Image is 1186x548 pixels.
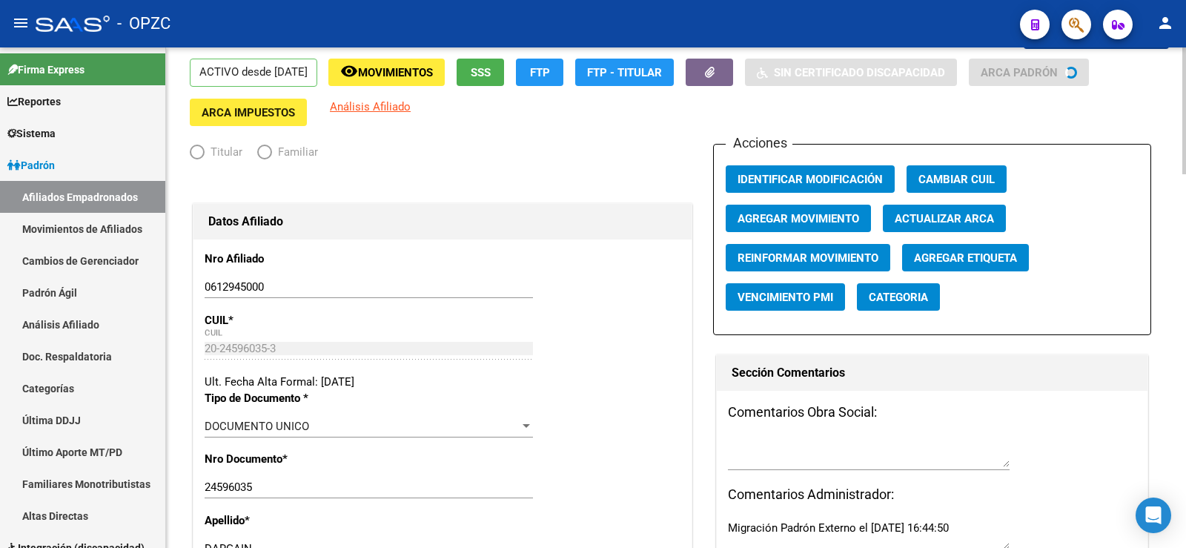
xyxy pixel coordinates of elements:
[774,66,945,79] span: Sin Certificado Discapacidad
[969,59,1089,86] button: ARCA Padrón
[530,66,550,79] span: FTP
[914,251,1017,265] span: Agregar Etiqueta
[726,283,845,311] button: Vencimiento PMI
[738,173,883,186] span: Identificar Modificación
[907,165,1007,193] button: Cambiar CUIL
[516,59,563,86] button: FTP
[738,291,833,304] span: Vencimiento PMI
[340,62,358,80] mat-icon: remove_red_eye
[205,390,348,406] p: Tipo de Documento *
[205,420,309,433] span: DOCUMENTO UNICO
[857,283,940,311] button: Categoria
[587,66,662,79] span: FTP - Titular
[869,291,928,304] span: Categoria
[738,212,859,225] span: Agregar Movimiento
[358,66,433,79] span: Movimientos
[883,205,1006,232] button: Actualizar ARCA
[918,173,995,186] span: Cambiar CUIL
[205,312,348,329] p: CUIL
[7,125,56,142] span: Sistema
[738,251,878,265] span: Reinformar Movimiento
[7,62,85,78] span: Firma Express
[12,14,30,32] mat-icon: menu
[190,148,333,162] mat-radio-group: Elija una opción
[575,59,674,86] button: FTP - Titular
[732,361,1132,385] h1: Sección Comentarios
[202,106,295,119] span: ARCA Impuestos
[190,59,317,87] p: ACTIVO desde [DATE]
[205,144,242,160] span: Titular
[190,99,307,126] button: ARCA Impuestos
[895,212,994,225] span: Actualizar ARCA
[7,93,61,110] span: Reportes
[728,484,1136,505] h3: Comentarios Administrador:
[272,144,318,160] span: Familiar
[205,374,680,390] div: Ult. Fecha Alta Formal: [DATE]
[330,100,411,113] span: Análisis Afiliado
[1156,14,1174,32] mat-icon: person
[726,205,871,232] button: Agregar Movimiento
[728,402,1136,423] h3: Comentarios Obra Social:
[1136,498,1171,533] div: Open Intercom Messenger
[726,165,895,193] button: Identificar Modificación
[205,251,348,267] p: Nro Afiliado
[981,66,1058,79] span: ARCA Padrón
[205,512,348,529] p: Apellido
[726,244,890,271] button: Reinformar Movimiento
[7,157,55,174] span: Padrón
[457,59,504,86] button: SSS
[205,451,348,467] p: Nro Documento
[117,7,170,40] span: - OPZC
[328,59,445,86] button: Movimientos
[745,59,957,86] button: Sin Certificado Discapacidad
[471,66,491,79] span: SSS
[726,133,792,153] h3: Acciones
[208,210,677,234] h1: Datos Afiliado
[902,244,1029,271] button: Agregar Etiqueta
